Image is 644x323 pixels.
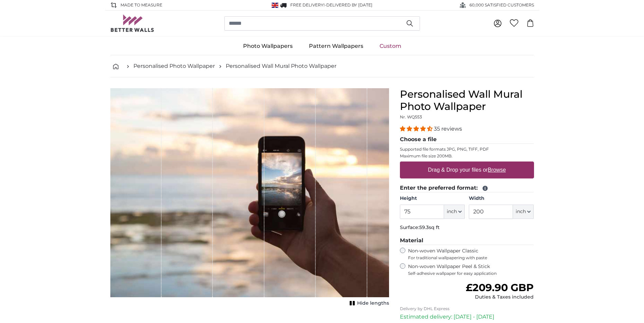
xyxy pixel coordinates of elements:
[488,167,506,173] u: Browse
[408,263,534,276] label: Non-woven Wallpaper Peel & Stick
[400,147,534,152] p: Supported file formats JPG, PNG, TIFF, PDF
[469,195,534,202] label: Width
[290,2,325,7] span: FREE delivery!
[400,88,534,113] h1: Personalised Wall Mural Photo Wallpaper
[447,208,457,215] span: inch
[121,2,162,8] span: Made to Measure
[400,306,534,311] p: Delivery by DHL Express
[348,299,389,308] button: Hide lengths
[400,184,534,192] legend: Enter the preferred format:
[466,281,534,294] span: £209.90 GBP
[133,62,215,70] a: Personalised Photo Wallpaper
[400,153,534,159] p: Maximum file size 200MB.
[400,195,465,202] label: Height
[434,126,462,132] span: 35 reviews
[470,2,534,8] span: 60,000 SATISFIED CUSTOMERS
[301,37,371,55] a: Pattern Wallpapers
[400,135,534,144] legend: Choose a file
[444,205,465,219] button: inch
[408,248,534,261] label: Non-woven Wallpaper Classic
[325,2,372,7] span: -
[466,294,534,301] div: Duties & Taxes included
[419,224,440,230] span: 59.3sq ft
[400,236,534,245] legend: Material
[408,271,534,276] span: Self-adhesive wallpaper for easy application
[400,114,422,119] span: Nr. WQ553
[357,300,389,307] span: Hide lengths
[408,255,534,261] span: For traditional wallpapering with paste
[516,208,526,215] span: inch
[235,37,301,55] a: Photo Wallpapers
[110,15,154,32] img: Betterwalls
[326,2,372,7] span: Delivered by [DATE]
[513,205,534,219] button: inch
[371,37,409,55] a: Custom
[272,3,278,8] img: United Kingdom
[400,313,534,321] p: Estimated delivery: [DATE] - [DATE]
[425,163,508,177] label: Drag & Drop your files or
[110,88,389,308] div: 1 of 1
[110,55,534,77] nav: breadcrumbs
[400,126,434,132] span: 4.34 stars
[400,224,534,231] p: Surface:
[226,62,336,70] a: Personalised Wall Mural Photo Wallpaper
